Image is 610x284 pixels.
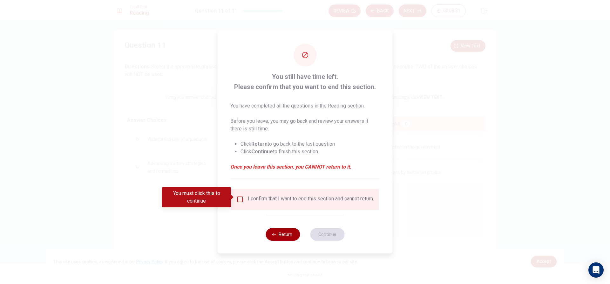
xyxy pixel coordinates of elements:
button: Return [266,228,300,241]
div: I confirm that I want to end this section and cannot return. [248,196,374,203]
span: You still have time left. Please confirm that you want to end this section. [230,72,380,92]
li: Click to finish this section. [241,148,380,156]
em: Once you leave this section, you CANNOT return to it. [230,163,380,171]
div: You must click this to continue [162,187,231,207]
button: Continue [310,228,344,241]
p: You have completed all the questions in the Reading section. [230,102,380,110]
div: Open Intercom Messenger [588,262,604,278]
span: You must click this to continue [236,196,244,203]
strong: Return [251,141,268,147]
li: Click to go back to the last question [241,140,380,148]
p: Before you leave, you may go back and review your answers if there is still time. [230,117,380,133]
strong: Continue [251,149,273,155]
